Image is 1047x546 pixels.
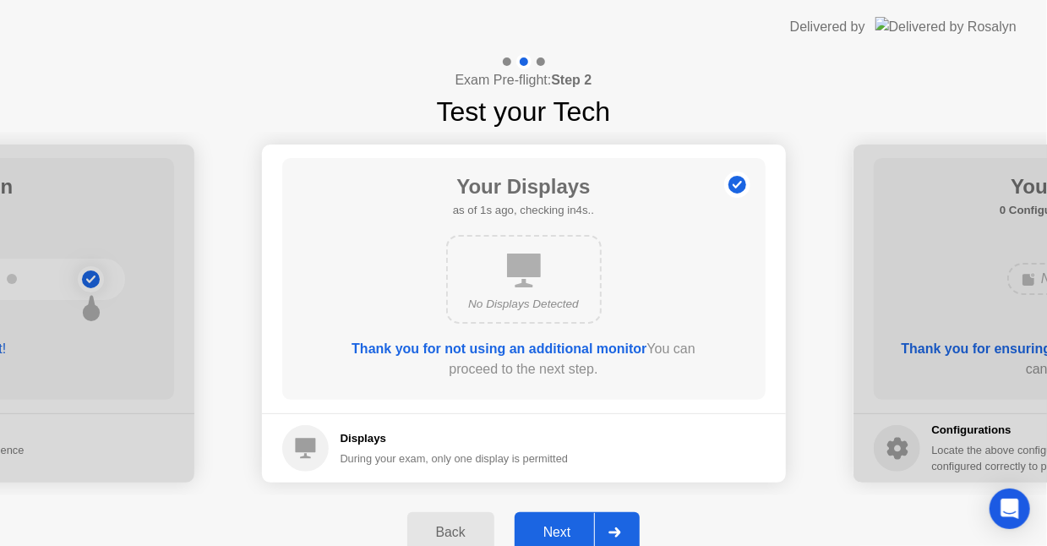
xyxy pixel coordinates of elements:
h1: Your Displays [453,172,594,202]
b: Step 2 [551,73,592,87]
div: Delivered by [790,17,865,37]
div: You can proceed to the next step. [330,339,717,379]
div: Open Intercom Messenger [990,489,1030,529]
div: No Displays Detected [461,296,586,313]
h5: Displays [341,430,569,447]
b: Thank you for not using an additional monitor [352,341,646,356]
div: During your exam, only one display is permitted [341,450,569,467]
img: Delivered by Rosalyn [875,17,1017,36]
h1: Test your Tech [437,91,611,132]
div: Next [520,525,595,540]
div: Back [412,525,489,540]
h4: Exam Pre-flight: [455,70,592,90]
h5: as of 1s ago, checking in4s.. [453,202,594,219]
